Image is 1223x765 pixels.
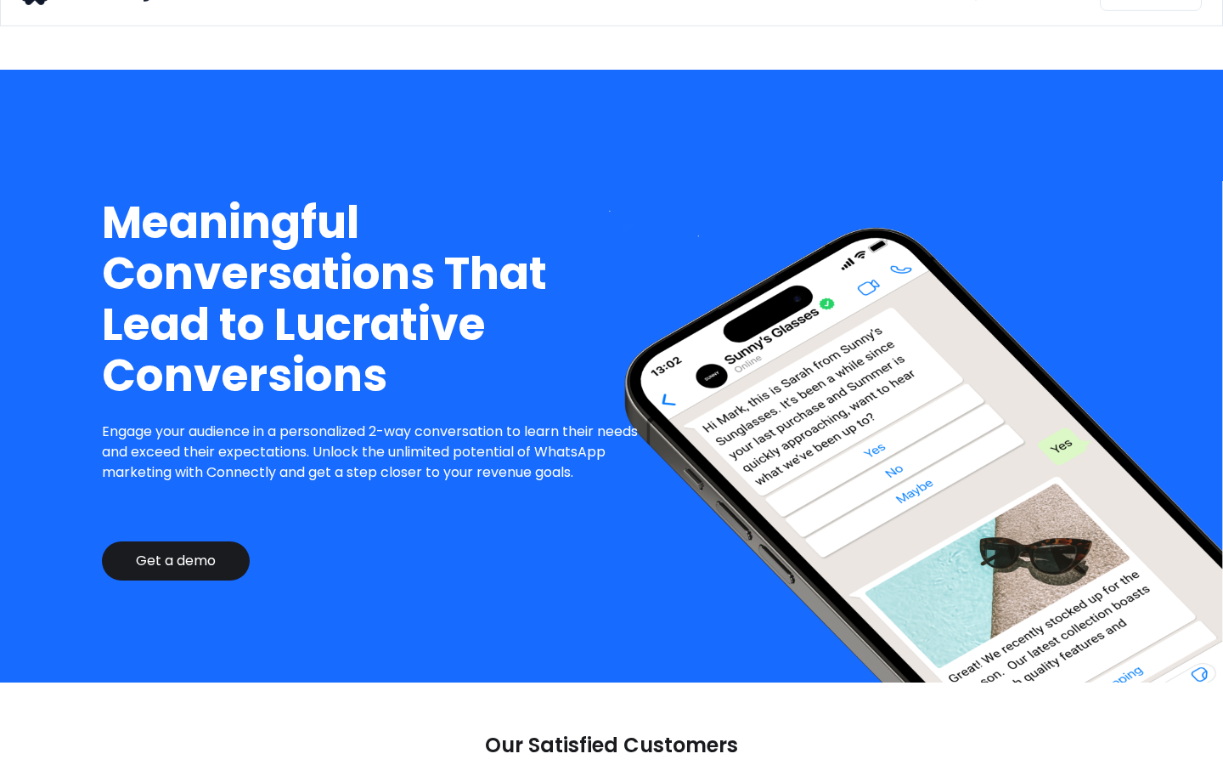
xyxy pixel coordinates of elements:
p: Engage your audience in a personalized 2-way conversation to learn their needs and exceed their e... [102,422,651,483]
aside: Language selected: English [17,735,102,759]
p: Our Satisfied Customers [485,734,738,757]
ul: Language list [34,735,102,759]
h1: Meaningful Conversations That Lead to Lucrative Conversions [102,197,651,401]
a: Get a demo [102,541,250,581]
div: Get a demo [136,552,216,569]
